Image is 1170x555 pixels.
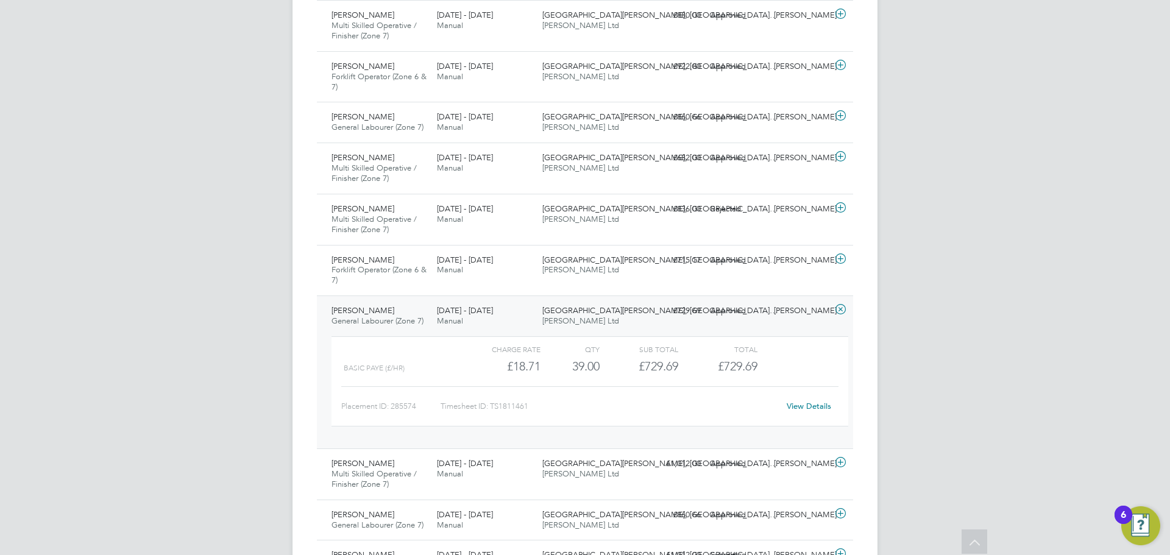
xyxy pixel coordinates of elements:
[331,509,394,520] span: [PERSON_NAME]
[542,458,778,468] span: [GEOGRAPHIC_DATA][PERSON_NAME], [GEOGRAPHIC_DATA]…
[441,397,779,416] div: Timesheet ID: TS1811461
[769,199,832,219] div: [PERSON_NAME]
[769,505,832,525] div: [PERSON_NAME]
[437,152,493,163] span: [DATE] - [DATE]
[600,342,678,356] div: Sub Total
[541,342,600,356] div: QTY
[642,250,706,270] div: £715.17
[642,5,706,26] div: £880.00
[718,359,757,373] span: £729.69
[542,264,619,275] span: [PERSON_NAME] Ltd
[642,199,706,219] div: £836.00
[542,509,778,520] span: [GEOGRAPHIC_DATA][PERSON_NAME], [GEOGRAPHIC_DATA]…
[437,305,493,316] span: [DATE] - [DATE]
[331,264,427,285] span: Forklift Operator (Zone 6 & 7)
[437,20,463,30] span: Manual
[542,255,778,265] span: [GEOGRAPHIC_DATA][PERSON_NAME], [GEOGRAPHIC_DATA]…
[706,454,769,474] div: Approved
[331,520,424,530] span: General Labourer (Zone 7)
[341,397,441,416] div: Placement ID: 285574
[541,356,600,376] div: 39.00
[437,122,463,132] span: Manual
[706,107,769,127] div: Approved
[1121,506,1160,545] button: Open Resource Center, 6 new notifications
[769,454,832,474] div: [PERSON_NAME]
[542,61,778,71] span: [GEOGRAPHIC_DATA][PERSON_NAME], [GEOGRAPHIC_DATA]…
[331,458,394,468] span: [PERSON_NAME]
[642,301,706,321] div: £729.69
[331,316,424,326] span: General Labourer (Zone 7)
[542,468,619,479] span: [PERSON_NAME] Ltd
[437,203,493,214] span: [DATE] - [DATE]
[331,152,394,163] span: [PERSON_NAME]
[769,148,832,168] div: [PERSON_NAME]
[600,356,678,376] div: £729.69
[331,122,424,132] span: General Labourer (Zone 7)
[542,305,778,316] span: [GEOGRAPHIC_DATA][PERSON_NAME], [GEOGRAPHIC_DATA]…
[331,61,394,71] span: [PERSON_NAME]
[706,199,769,219] div: Rejected
[542,214,619,224] span: [PERSON_NAME] Ltd
[437,255,493,265] span: [DATE] - [DATE]
[787,401,831,411] a: View Details
[542,20,619,30] span: [PERSON_NAME] Ltd
[331,255,394,265] span: [PERSON_NAME]
[331,10,394,20] span: [PERSON_NAME]
[331,111,394,122] span: [PERSON_NAME]
[437,264,463,275] span: Manual
[344,364,405,372] span: BASIC PAYE (£/HR)
[706,505,769,525] div: Approved
[331,163,417,183] span: Multi Skilled Operative / Finisher (Zone 7)
[642,454,706,474] div: £1,012.00
[331,305,394,316] span: [PERSON_NAME]
[437,509,493,520] span: [DATE] - [DATE]
[331,214,417,235] span: Multi Skilled Operative / Finisher (Zone 7)
[462,342,541,356] div: Charge rate
[331,20,417,41] span: Multi Skilled Operative / Finisher (Zone 7)
[769,5,832,26] div: [PERSON_NAME]
[437,520,463,530] span: Manual
[706,148,769,168] div: Approved
[1121,515,1126,531] div: 6
[542,152,778,163] span: [GEOGRAPHIC_DATA][PERSON_NAME], [GEOGRAPHIC_DATA]…
[706,250,769,270] div: Approved
[642,505,706,525] div: £860.66
[437,316,463,326] span: Manual
[331,71,427,92] span: Forklift Operator (Zone 6 & 7)
[542,203,778,214] span: [GEOGRAPHIC_DATA][PERSON_NAME], [GEOGRAPHIC_DATA]…
[331,203,394,214] span: [PERSON_NAME]
[642,107,706,127] div: £860.66
[706,5,769,26] div: Approved
[706,301,769,321] div: Approved
[642,148,706,168] div: £682.00
[437,214,463,224] span: Manual
[437,111,493,122] span: [DATE] - [DATE]
[437,71,463,82] span: Manual
[437,61,493,71] span: [DATE] - [DATE]
[769,57,832,77] div: [PERSON_NAME]
[437,10,493,20] span: [DATE] - [DATE]
[462,356,541,376] div: £18.71
[542,71,619,82] span: [PERSON_NAME] Ltd
[542,163,619,173] span: [PERSON_NAME] Ltd
[769,250,832,270] div: [PERSON_NAME]
[678,342,757,356] div: Total
[769,301,832,321] div: [PERSON_NAME]
[437,468,463,479] span: Manual
[706,57,769,77] div: Approved
[642,57,706,77] div: £922.80
[542,111,778,122] span: [GEOGRAPHIC_DATA][PERSON_NAME], [GEOGRAPHIC_DATA]…
[542,316,619,326] span: [PERSON_NAME] Ltd
[437,163,463,173] span: Manual
[542,520,619,530] span: [PERSON_NAME] Ltd
[331,468,417,489] span: Multi Skilled Operative / Finisher (Zone 7)
[542,10,778,20] span: [GEOGRAPHIC_DATA][PERSON_NAME], [GEOGRAPHIC_DATA]…
[437,458,493,468] span: [DATE] - [DATE]
[542,122,619,132] span: [PERSON_NAME] Ltd
[769,107,832,127] div: [PERSON_NAME]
